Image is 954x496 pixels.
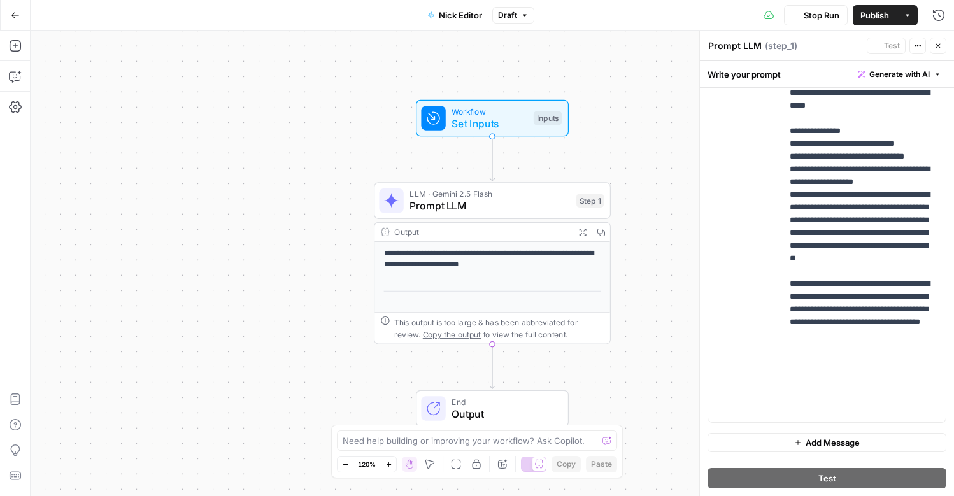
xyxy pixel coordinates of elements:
[452,116,527,131] span: Set Inputs
[765,39,797,52] span: ( step_1 )
[420,5,490,25] button: Nick Editor
[869,69,930,80] span: Generate with AI
[867,38,906,54] button: Test
[409,199,570,214] span: Prompt LLM
[358,459,376,469] span: 120%
[700,61,954,87] div: Write your prompt
[534,111,562,125] div: Inputs
[708,468,946,488] button: Test
[853,5,897,25] button: Publish
[374,390,611,427] div: EndOutput
[439,9,482,22] span: Nick Editor
[557,458,576,470] span: Copy
[784,5,848,25] button: Stop Run
[452,105,527,117] span: Workflow
[591,458,612,470] span: Paste
[394,226,569,238] div: Output
[804,9,839,22] span: Stop Run
[853,66,946,83] button: Generate with AI
[409,188,570,200] span: LLM · Gemini 2.5 Flash
[498,10,517,21] span: Draft
[586,456,617,472] button: Paste
[884,40,900,52] span: Test
[490,344,494,389] g: Edge from step_1 to end
[452,406,555,422] span: Output
[394,316,604,340] div: This output is too large & has been abbreviated for review. to view the full content.
[374,100,611,137] div: WorkflowSet InputsInputs
[492,7,534,24] button: Draft
[576,194,604,208] div: Step 1
[423,330,481,339] span: Copy the output
[452,395,555,407] span: End
[806,436,860,449] span: Add Message
[552,456,581,472] button: Copy
[860,9,889,22] span: Publish
[708,39,762,52] textarea: Prompt LLM
[490,136,494,181] g: Edge from start to step_1
[708,433,946,452] button: Add Message
[818,472,836,485] span: Test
